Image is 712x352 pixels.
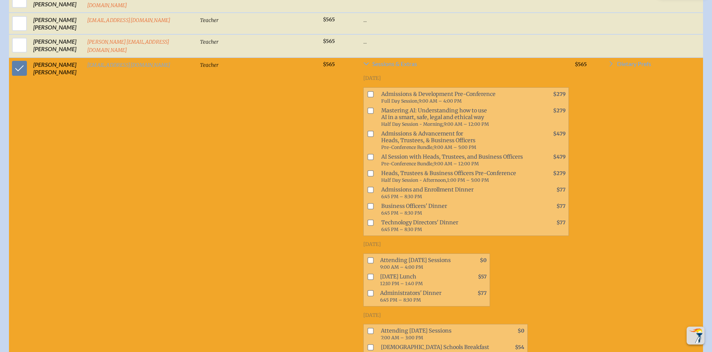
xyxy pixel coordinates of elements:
span: $479 [553,154,565,160]
span: 6:45 PM – 8:30 PM [381,210,422,216]
span: [DATE] [363,241,381,247]
span: 6:45 PM – 8:30 PM [381,227,422,232]
span: 9:00 AM – 12:00 PM [444,121,489,127]
span: 9:00 AM – 12:00 PM [434,161,479,166]
span: $0 [518,328,524,334]
button: Scroll Top [687,327,705,345]
span: Admissions and Enrollment Dinner [378,185,536,201]
span: 6:45 PM – 8:30 PM [381,194,422,199]
span: 1:00 PM – 5:00 PM [447,177,489,183]
span: Pre-Conference Bundle, [381,144,434,150]
a: [EMAIL_ADDRESS][DOMAIN_NAME] [87,62,171,68]
span: Business Officers' Dinner [378,201,536,218]
p: ... [363,38,569,45]
span: 6:45 PM – 8:30 PM [380,297,421,303]
span: Half Day Session - Afternoon, [381,177,447,183]
span: 9:00 AM – 4:00 PM [419,98,462,104]
span: $565 [323,61,335,68]
span: $565 [575,61,587,68]
span: Technology Directors' Dinner [378,218,536,234]
span: 9:00 AM – 4:00 PM [380,264,423,270]
span: AI Session with Heads, Trustees, and Business Officers [378,152,536,168]
span: $565 [323,16,335,23]
td: [PERSON_NAME] [PERSON_NAME] [30,34,84,57]
span: Heads, Trustees & Business Officers Pre-Conference [378,168,536,185]
span: $77 [557,219,565,226]
span: $565 [323,38,335,44]
span: Full Day Session, [381,98,419,104]
span: 9:00 AM – 5:00 PM [434,144,476,150]
span: [DATE] [363,75,381,81]
span: Attending [DATE] Sessions [378,326,494,342]
a: [PERSON_NAME][EMAIL_ADDRESS][DOMAIN_NAME] [87,39,170,53]
span: $77 [557,187,565,193]
span: 7:00 AM – 3:00 PM [381,335,423,340]
span: $77 [478,290,487,296]
span: $54 [515,344,524,351]
a: [EMAIL_ADDRESS][DOMAIN_NAME] [87,17,171,24]
img: To the top [688,328,703,343]
span: $479 [553,131,565,137]
span: $0 [480,257,487,264]
a: Sessions & Extras [363,61,569,70]
span: Admissions & Advancement for Heads, Trustees, & Business Officers [378,129,536,152]
span: $279 [553,170,565,177]
span: Sessions & Extras [372,61,417,67]
span: Half Day Session - Morning, [381,121,444,127]
span: Teacher [200,39,219,45]
span: [DATE] [363,312,381,318]
span: $279 [553,108,565,114]
span: Teacher [200,17,219,24]
span: Attending [DATE] Sessions [377,255,457,272]
span: $77 [557,203,565,209]
span: 12:10 PM – 1:40 PM [380,281,423,286]
p: ... [363,16,569,24]
span: $57 [478,274,487,280]
span: Pre-Conference Bundle, [381,161,434,166]
span: [DATE] Lunch [377,272,457,288]
span: $279 [553,91,565,97]
a: Dietary Prefs [608,61,651,70]
span: Mastering AI: Understanding how to use AI in a smart, safe, legal and ethical way [378,106,536,129]
span: Dietary Prefs [617,61,651,67]
span: Admissions & Development Pre-Conference [378,89,536,106]
span: Administrators' Dinner [377,288,457,305]
td: [PERSON_NAME] [PERSON_NAME] [30,13,84,34]
span: Teacher [200,62,219,68]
